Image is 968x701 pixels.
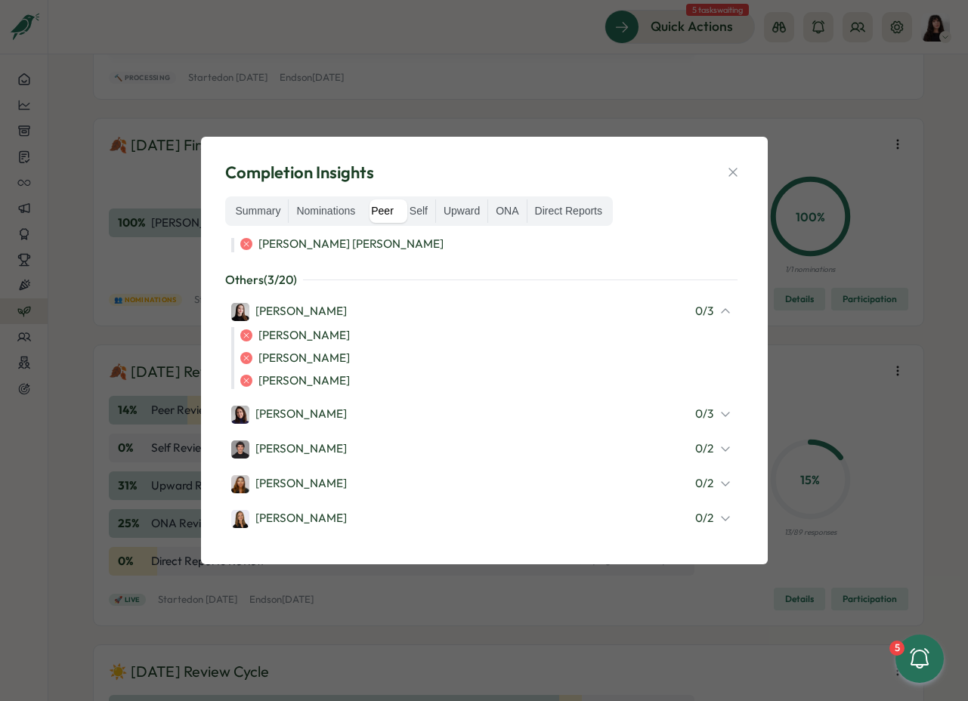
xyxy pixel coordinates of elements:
[231,475,249,493] img: Maria Makarova
[895,635,944,683] button: 5
[488,199,526,224] label: ONA
[695,303,713,320] span: 0 / 3
[695,510,713,527] span: 0 / 2
[527,199,610,224] label: Direct Reports
[231,440,347,459] div: [PERSON_NAME]
[258,350,350,366] span: [PERSON_NAME]
[231,440,249,459] img: Hamza Atique
[231,301,347,321] a: Elena Ladushyna[PERSON_NAME]
[231,439,347,459] a: Hamza Atique[PERSON_NAME]
[695,406,713,422] span: 0 / 3
[258,372,350,389] span: [PERSON_NAME]
[695,475,713,492] span: 0 / 2
[225,270,297,289] p: Others ( 3 / 20 )
[231,404,347,424] a: Viktoria Korzhova[PERSON_NAME]
[231,508,347,528] a: Ola Bak[PERSON_NAME]
[231,510,347,528] div: [PERSON_NAME]
[231,510,249,528] img: Ola Bak
[289,199,363,224] label: Nominations
[258,327,350,344] span: [PERSON_NAME]
[889,641,905,656] div: 5
[228,199,289,224] label: Summary
[695,440,713,457] span: 0 / 2
[231,303,249,321] img: Elena Ladushyna
[231,474,347,493] a: Maria Makarova[PERSON_NAME]
[402,199,435,224] label: Self
[231,406,347,424] div: [PERSON_NAME]
[258,236,444,252] span: [PERSON_NAME] [PERSON_NAME]
[225,161,374,184] span: Completion Insights
[231,303,347,321] div: [PERSON_NAME]
[363,199,401,224] label: Peer
[231,475,347,493] div: [PERSON_NAME]
[231,406,249,424] img: Viktoria Korzhova
[436,199,487,224] label: Upward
